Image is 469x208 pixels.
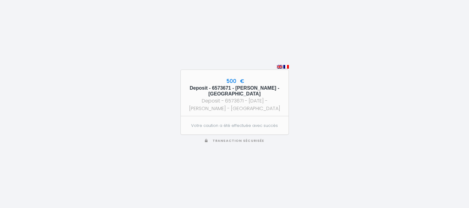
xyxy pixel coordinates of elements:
[213,138,264,143] span: Transaction sécurisée
[187,123,282,129] p: Votre caution a été effectuée avec succès
[225,77,244,85] span: 500 €
[186,85,283,97] h5: Deposit - 6573671 - [PERSON_NAME] - [GEOGRAPHIC_DATA]
[283,65,289,69] img: fr.png
[186,97,283,112] div: Deposit - 6573671 - [DATE] - [PERSON_NAME] - [GEOGRAPHIC_DATA]
[277,65,282,69] img: en.png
